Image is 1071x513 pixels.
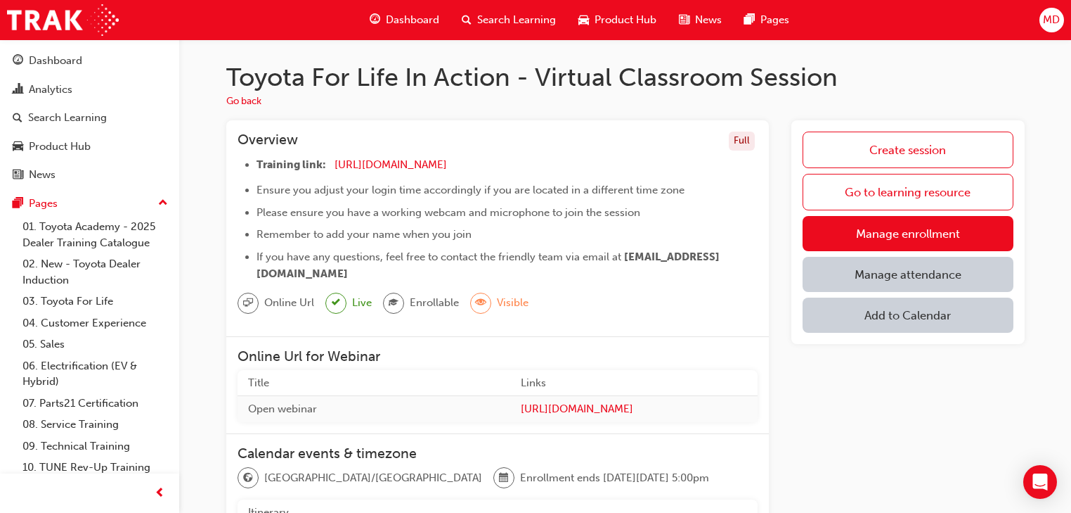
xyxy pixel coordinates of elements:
a: Create session [803,132,1013,168]
a: 04. Customer Experience [17,312,174,334]
span: [EMAIL_ADDRESS][DOMAIN_NAME] [257,251,720,280]
a: Manage attendance [803,257,1013,292]
a: Analytics [6,77,174,103]
span: car-icon [578,11,589,29]
span: News [695,12,722,28]
span: Enrollable [410,295,459,311]
a: 03. Toyota For Life [17,291,174,312]
span: Online Url [264,295,314,311]
span: eye-icon [476,294,486,312]
a: Search Learning [6,105,174,131]
div: Full [729,132,755,151]
a: 05. Sales [17,334,174,355]
span: prev-icon [155,485,165,502]
span: guage-icon [13,55,23,68]
h3: Overview [238,132,298,151]
span: Search Learning [477,12,556,28]
a: Manage enrollment [803,216,1013,251]
a: 02. New - Toyota Dealer Induction [17,253,174,291]
a: 08. Service Training [17,414,174,436]
span: Open webinar [248,403,317,415]
button: MD [1039,8,1064,32]
span: news-icon [679,11,689,29]
a: 09. Technical Training [17,436,174,457]
span: tick-icon [332,294,340,312]
a: pages-iconPages [733,6,800,34]
a: 06. Electrification (EV & Hybrid) [17,355,174,393]
span: Remember to add your name when you join [257,228,472,241]
a: Go to learning resource [803,174,1013,210]
div: Analytics [29,82,72,98]
button: Pages [6,191,174,217]
span: globe-icon [243,469,253,488]
span: chart-icon [13,84,23,96]
button: DashboardAnalyticsSearch LearningProduct HubNews [6,45,174,191]
span: Please ensure you have a working webcam and microphone to join the session [257,206,640,219]
span: up-icon [158,194,168,213]
a: Product Hub [6,134,174,160]
span: Dashboard [386,12,439,28]
a: guage-iconDashboard [358,6,450,34]
a: search-iconSearch Learning [450,6,567,34]
h3: Online Url for Webinar [238,348,758,365]
span: search-icon [13,112,22,125]
span: graduationCap-icon [389,294,398,312]
th: Title [238,370,511,396]
div: Search Learning [28,110,107,126]
div: Pages [29,196,58,212]
span: guage-icon [370,11,380,29]
span: Enrollment ends [DATE][DATE] 5:00pm [520,470,709,486]
a: Dashboard [6,48,174,74]
div: Dashboard [29,53,82,69]
span: Training link: [257,158,326,171]
a: 07. Parts21 Certification [17,393,174,414]
a: news-iconNews [668,6,733,34]
a: [URL][DOMAIN_NAME] [335,158,447,171]
span: Product Hub [595,12,656,28]
a: car-iconProduct Hub [567,6,668,34]
span: search-icon [462,11,472,29]
h3: Calendar events & timezone [238,445,758,462]
button: Go back [226,94,261,110]
th: Links [510,370,758,396]
span: If you have any questions, feel free to contact the friendly team via email at [257,251,621,263]
span: MD [1043,12,1060,28]
span: pages-icon [13,198,23,210]
img: Trak [7,4,119,36]
span: Live [352,295,372,311]
div: Open Intercom Messenger [1023,465,1057,499]
span: car-icon [13,141,23,153]
span: Pages [760,12,789,28]
span: [GEOGRAPHIC_DATA]/[GEOGRAPHIC_DATA] [264,470,482,486]
span: news-icon [13,169,23,182]
button: Add to Calendar [803,298,1013,333]
span: sessionType_ONLINE_URL-icon [243,294,253,312]
h1: Toyota For Life In Action - Virtual Classroom Session [226,62,1025,93]
a: News [6,162,174,188]
a: [URL][DOMAIN_NAME] [521,401,747,417]
a: 01. Toyota Academy - 2025 Dealer Training Catalogue [17,216,174,253]
div: Product Hub [29,139,91,155]
span: Visible [497,295,528,311]
span: pages-icon [744,11,755,29]
a: 10. TUNE Rev-Up Training [17,457,174,479]
span: Ensure you adjust your login time accordingly if you are located in a different time zone [257,184,684,196]
span: calendar-icon [499,469,509,488]
div: News [29,167,56,183]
